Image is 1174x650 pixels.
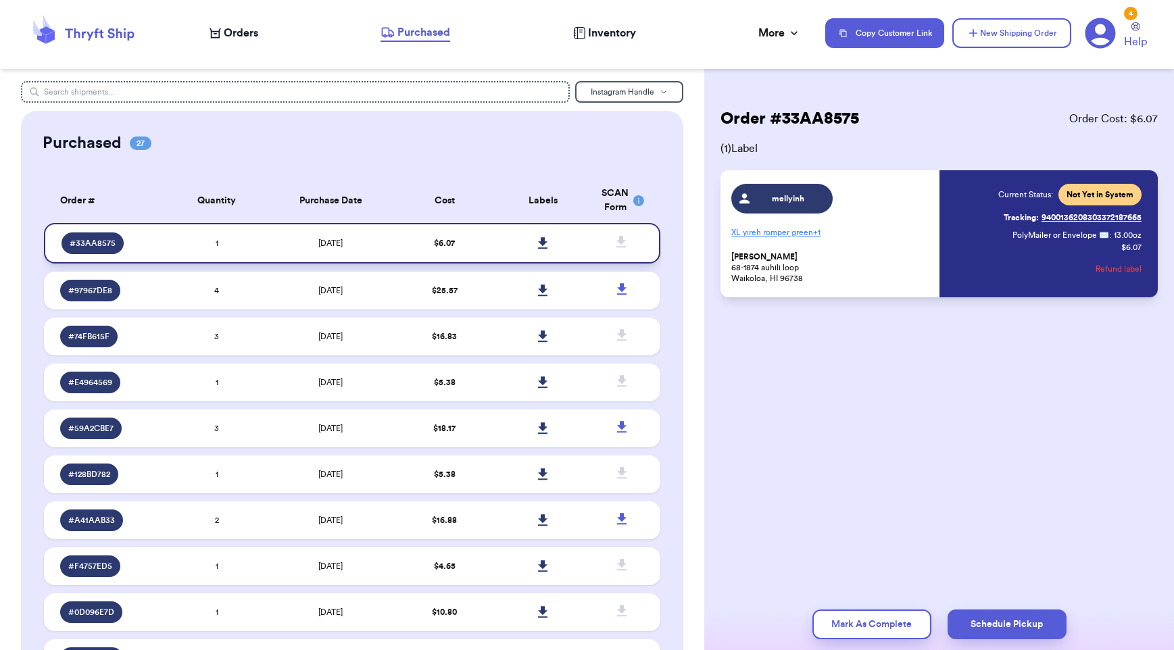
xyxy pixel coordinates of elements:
[952,18,1071,48] button: New Shipping Order
[1067,189,1133,200] span: Not Yet in System
[1012,231,1109,239] span: PolyMailer or Envelope ✉️
[21,81,570,103] input: Search shipments...
[720,141,1158,157] span: ( 1 ) Label
[432,608,457,616] span: $ 10.80
[266,178,395,223] th: Purchase Date
[216,378,218,386] span: 1
[758,25,801,41] div: More
[1114,230,1142,241] span: 13.00 oz
[1124,22,1147,50] a: Help
[44,178,167,223] th: Order #
[68,423,114,434] span: # 59A2CBE7
[318,239,343,247] span: [DATE]
[573,25,636,41] a: Inventory
[601,186,644,215] div: SCAN Form
[318,608,343,616] span: [DATE]
[68,285,112,296] span: # 97967DE8
[434,239,455,247] span: $ 6.07
[575,81,683,103] button: Instagram Handle
[395,178,494,223] th: Cost
[1124,34,1147,50] span: Help
[591,88,654,96] span: Instagram Handle
[397,24,450,41] span: Purchased
[756,193,821,204] span: mellyinh
[318,332,343,341] span: [DATE]
[731,251,931,284] p: 68-1874 auhili loop Waikoloa, HI 96738
[216,470,218,478] span: 1
[731,252,798,262] span: [PERSON_NAME]
[1085,18,1116,49] a: 4
[43,132,122,154] h2: Purchased
[318,378,343,386] span: [DATE]
[216,608,218,616] span: 1
[434,562,456,570] span: $ 4.65
[434,378,456,386] span: $ 5.38
[731,222,931,243] p: XL yireh romper green
[318,286,343,295] span: [DATE]
[168,178,266,223] th: Quantity
[68,607,114,618] span: # 0D096E7D
[432,516,457,524] span: $ 16.88
[1004,207,1142,228] a: Tracking:9400136208303372187665
[434,470,456,478] span: $ 5.38
[318,470,343,478] span: [DATE]
[224,25,258,41] span: Orders
[1096,254,1142,284] button: Refund label
[210,25,258,41] a: Orders
[216,562,218,570] span: 1
[432,332,457,341] span: $ 16.83
[494,178,593,223] th: Labels
[68,377,112,388] span: # E4964569
[588,25,636,41] span: Inventory
[432,286,458,295] span: $ 25.57
[1004,212,1039,223] span: Tracking:
[318,516,343,524] span: [DATE]
[433,424,456,432] span: $ 18.17
[214,332,219,341] span: 3
[812,609,931,639] button: Mark As Complete
[68,469,110,480] span: # 128BD782
[215,516,219,524] span: 2
[214,424,219,432] span: 3
[813,228,821,236] span: + 1
[216,239,218,247] span: 1
[825,18,944,48] button: Copy Customer Link
[68,561,112,572] span: # F4757ED5
[948,609,1067,639] button: Schedule Pickup
[720,108,859,130] h2: Order # 33AA8575
[70,238,116,249] span: # 33AA8575
[318,562,343,570] span: [DATE]
[1109,230,1111,241] span: :
[318,424,343,432] span: [DATE]
[1069,111,1158,127] span: Order Cost: $ 6.07
[381,24,450,42] a: Purchased
[68,331,109,342] span: # 74FB615F
[130,136,151,150] span: 27
[1121,242,1142,253] p: $ 6.07
[1124,7,1138,20] div: 4
[998,189,1053,200] span: Current Status:
[214,286,219,295] span: 4
[68,515,115,526] span: # A41AAB33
